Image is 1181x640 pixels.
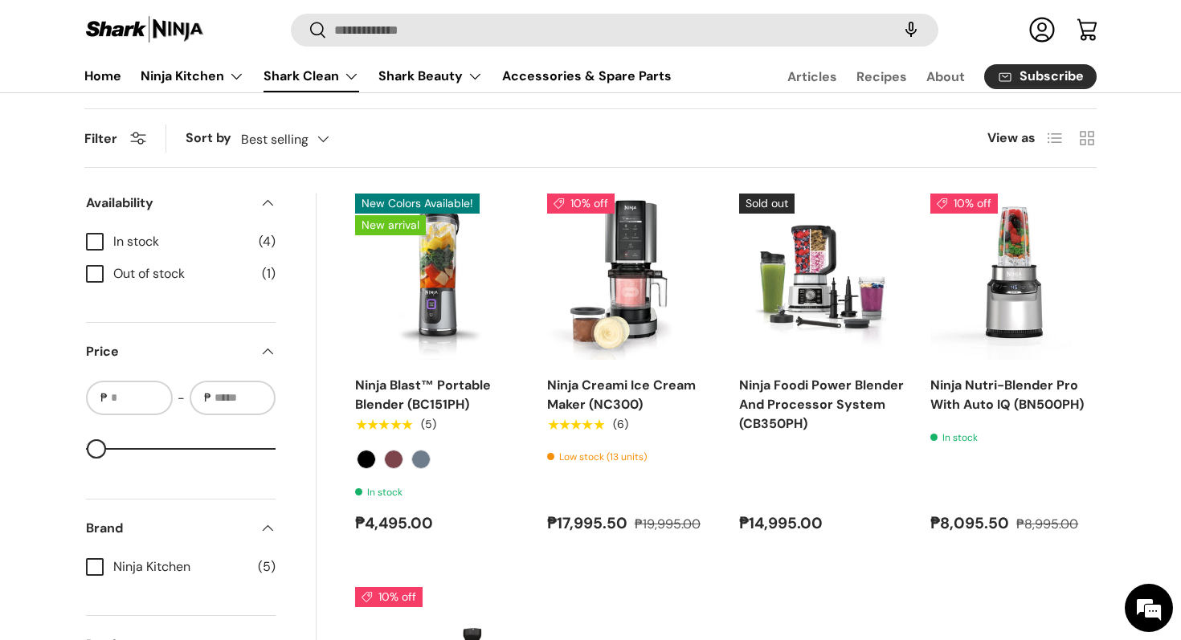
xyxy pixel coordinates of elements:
span: New arrival [355,215,426,235]
span: View as [987,128,1036,148]
label: Black [357,450,376,469]
span: 10% off [547,194,615,214]
nav: Secondary [749,60,1097,92]
label: Cranberry [384,450,403,469]
span: ₱ [99,389,109,406]
span: Best selling [241,132,309,147]
span: ₱ [202,389,213,406]
img: ninja-foodi-power-blender-and-processor-system-full-view-with-sample-contents-sharkninja-philippines [739,194,905,360]
a: About [926,61,965,92]
span: - [178,389,185,408]
summary: Availability [86,174,276,232]
summary: Price [86,323,276,381]
label: Sort by [186,128,241,148]
summary: Shark Clean [254,60,369,92]
span: Filter [84,130,117,147]
a: Ninja Foodi Power Blender And Processor System (CB350PH) [739,194,905,360]
span: Brand [86,519,250,538]
a: Subscribe [984,64,1097,89]
a: Ninja Foodi Power Blender And Processor System (CB350PH) [739,377,904,432]
span: Sold out [739,194,795,214]
a: Ninja Blast™ Portable Blender (BC151PH) [355,377,491,413]
a: Articles [787,61,837,92]
speech-search-button: Search by voice [885,13,937,48]
img: ninja-creami-ice-cream-maker-with-sample-content-and-all-lids-full-view-sharkninja-philippines [547,194,713,360]
span: (1) [262,264,276,283]
span: 10% off [930,194,998,214]
img: ninja-nutri-blender-pro-with-auto-iq-silver-with-sample-food-content-full-view-sharkninja-philipp... [930,194,1097,360]
img: ninja-blast-portable-blender-black-left-side-view-sharkninja-philippines [355,194,521,360]
img: Shark Ninja Philippines [84,14,205,46]
button: Best selling [241,125,362,153]
a: Ninja Creami Ice Cream Maker (NC300) [547,194,713,360]
div: Chat with us now [84,90,270,111]
a: Ninja Blast™ Portable Blender (BC151PH) [355,194,521,360]
span: (5) [258,557,276,577]
span: (4) [259,232,276,251]
span: Price [86,342,250,361]
a: Accessories & Spare Parts [502,60,672,92]
span: Subscribe [1020,71,1084,84]
span: New Colors Available! [355,194,480,214]
label: Navy Blue [411,450,431,469]
a: Home [84,60,121,92]
a: Ninja Creami Ice Cream Maker (NC300) [547,377,696,413]
nav: Primary [84,60,672,92]
a: Ninja Nutri-Blender Pro With Auto IQ (BN500PH) [930,377,1084,413]
span: 10% off [355,587,423,607]
a: Recipes [856,61,907,92]
span: Availability [86,194,250,213]
summary: Shark Beauty [369,60,492,92]
summary: Ninja Kitchen [131,60,254,92]
span: Out of stock [113,264,252,283]
span: In stock [113,232,249,251]
textarea: Type your message and hit 'Enter' [8,438,306,495]
div: Minimize live chat window [264,8,302,47]
span: Ninja Kitchen [113,557,248,577]
a: Ninja Nutri-Blender Pro With Auto IQ (BN500PH) [930,194,1097,360]
span: We're online! [93,202,222,365]
summary: Brand [86,499,276,557]
button: Filter [84,130,146,147]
